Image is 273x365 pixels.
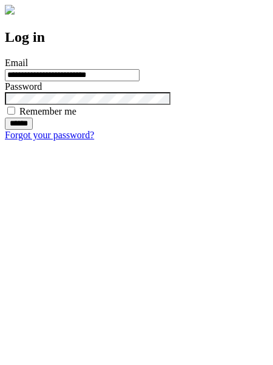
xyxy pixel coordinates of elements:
[19,106,76,116] label: Remember me
[5,58,28,68] label: Email
[5,29,268,45] h2: Log in
[5,130,94,140] a: Forgot your password?
[5,5,15,15] img: logo-4e3dc11c47720685a147b03b5a06dd966a58ff35d612b21f08c02c0306f2b779.png
[5,81,42,92] label: Password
